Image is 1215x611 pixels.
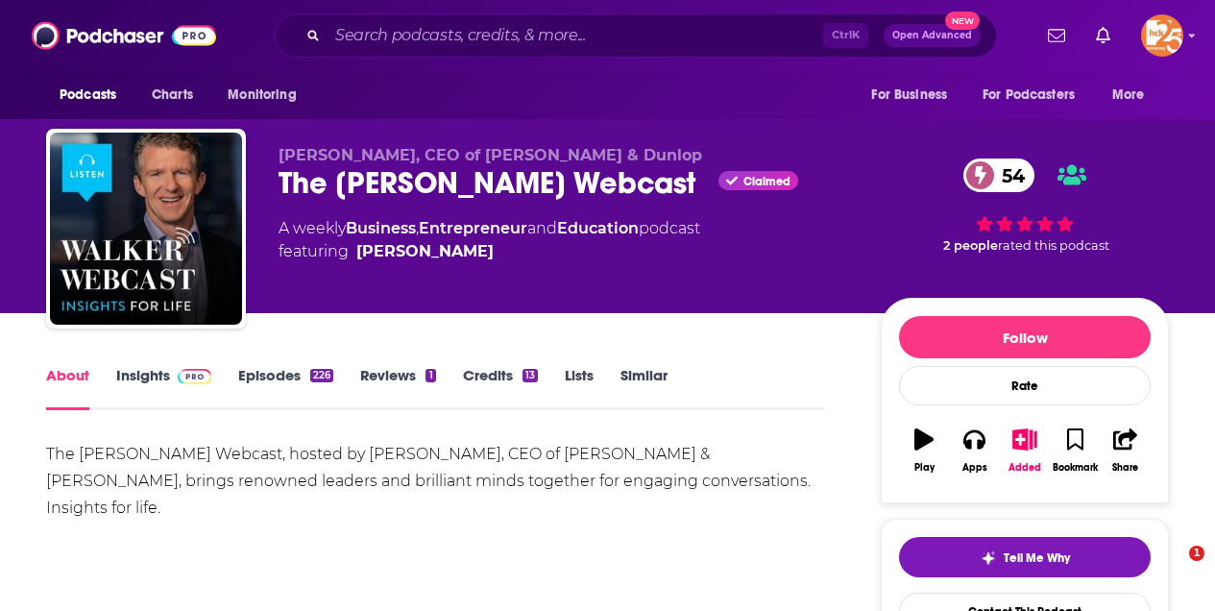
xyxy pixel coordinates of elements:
[46,441,825,522] div: The [PERSON_NAME] Webcast, hosted by [PERSON_NAME], CEO of [PERSON_NAME] & [PERSON_NAME], brings ...
[1053,462,1098,474] div: Bookmark
[228,82,296,109] span: Monitoring
[139,77,205,113] a: Charts
[1112,82,1145,109] span: More
[949,416,999,485] button: Apps
[983,159,1034,192] span: 54
[1112,462,1138,474] div: Share
[823,23,868,48] span: Ctrl K
[522,369,538,382] div: 13
[46,77,141,113] button: open menu
[981,550,996,566] img: tell me why sparkle
[1141,14,1183,57] button: Show profile menu
[943,238,998,253] span: 2 people
[963,159,1034,192] a: 54
[1088,19,1118,52] a: Show notifications dropdown
[356,240,494,263] a: Willy Walker
[945,12,980,30] span: New
[1000,416,1050,485] button: Added
[1150,546,1196,592] iframe: Intercom live chat
[871,82,947,109] span: For Business
[899,366,1151,405] div: Rate
[620,366,668,410] a: Similar
[998,238,1109,253] span: rated this podcast
[1004,550,1070,566] span: Tell Me Why
[32,17,216,54] img: Podchaser - Follow, Share and Rate Podcasts
[899,316,1151,358] button: Follow
[328,20,823,51] input: Search podcasts, credits, & more...
[275,13,997,58] div: Search podcasts, credits, & more...
[899,416,949,485] button: Play
[279,146,702,164] span: [PERSON_NAME], CEO of [PERSON_NAME] & Dunlop
[858,77,971,113] button: open menu
[962,462,987,474] div: Apps
[743,177,790,186] span: Claimed
[463,366,538,410] a: Credits13
[1050,416,1100,485] button: Bookmark
[419,219,527,237] a: Entrepreneur
[881,146,1169,265] div: 54 2 peoplerated this podcast
[1141,14,1183,57] img: User Profile
[416,219,419,237] span: ,
[279,217,700,263] div: A weekly podcast
[310,369,333,382] div: 226
[214,77,321,113] button: open menu
[360,366,435,410] a: Reviews1
[557,219,639,237] a: Education
[116,366,211,410] a: InsightsPodchaser Pro
[425,369,435,382] div: 1
[565,366,594,410] a: Lists
[1099,77,1169,113] button: open menu
[914,462,935,474] div: Play
[1189,546,1204,561] span: 1
[1141,14,1183,57] span: Logged in as kerrifulks
[279,240,700,263] span: featuring
[527,219,557,237] span: and
[1101,416,1151,485] button: Share
[238,366,333,410] a: Episodes226
[152,82,193,109] span: Charts
[1008,462,1041,474] div: Added
[899,537,1151,577] button: tell me why sparkleTell Me Why
[178,369,211,384] img: Podchaser Pro
[884,24,981,47] button: Open AdvancedNew
[46,366,89,410] a: About
[970,77,1103,113] button: open menu
[50,133,242,325] img: The Walker Webcast
[892,31,972,40] span: Open Advanced
[1040,19,1073,52] a: Show notifications dropdown
[346,219,416,237] a: Business
[60,82,116,109] span: Podcasts
[983,82,1075,109] span: For Podcasters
